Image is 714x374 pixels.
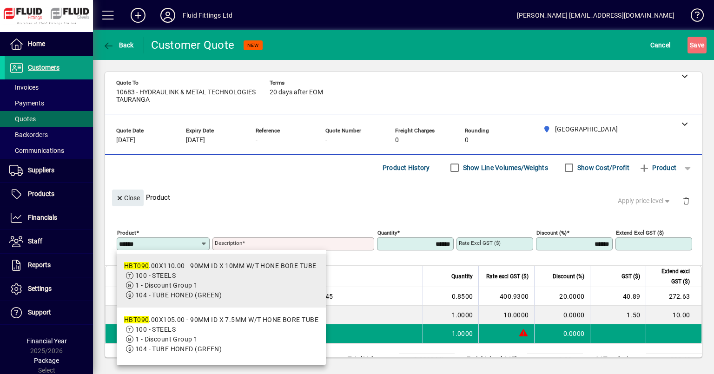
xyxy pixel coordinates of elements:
[590,306,646,324] td: 1.50
[135,326,176,333] span: 100 - STEELS
[648,37,673,53] button: Cancel
[256,137,258,144] span: -
[646,354,702,365] td: 282.63
[575,163,629,172] label: Show Cost/Profit
[5,230,93,253] a: Staff
[151,38,235,52] div: Customer Quote
[465,137,469,144] span: 0
[9,147,64,154] span: Communications
[452,329,473,338] span: 1.0000
[215,240,242,246] mat-label: Description
[5,206,93,230] a: Financials
[383,160,430,175] span: Product History
[124,262,149,269] em: HBT090
[590,287,646,306] td: 40.89
[28,237,42,245] span: Staff
[28,40,45,47] span: Home
[124,315,318,325] div: .00X105.00 - 90MM ID X 7.5MM W/T HONE BORE TUBE
[110,193,146,202] app-page-header-button: Close
[614,193,675,210] button: Apply price level
[646,306,701,324] td: 10.00
[5,159,93,182] a: Suppliers
[135,335,198,343] span: 1 - Discount Group 1
[377,230,397,236] mat-label: Quantity
[534,287,590,306] td: 20.0000
[9,99,44,107] span: Payments
[5,254,93,277] a: Reports
[395,137,399,144] span: 0
[5,95,93,111] a: Payments
[618,196,672,206] span: Apply price level
[34,357,59,364] span: Package
[646,287,701,306] td: 272.63
[343,354,399,365] td: Total Volume
[28,190,54,197] span: Products
[484,310,529,320] div: 10.0000
[5,79,93,95] a: Invoices
[5,111,93,127] a: Quotes
[652,266,690,287] span: Extend excl GST ($)
[135,345,222,353] span: 104 - TUBE HONED (GREEN)
[690,38,704,52] span: ave
[553,271,584,282] span: Discount (%)
[135,272,176,279] span: 100 - STEELS
[462,354,527,365] td: Freight (excl GST)
[186,137,205,144] span: [DATE]
[675,190,697,212] button: Delete
[650,38,671,52] span: Cancel
[26,337,67,345] span: Financial Year
[28,308,51,316] span: Support
[5,277,93,301] a: Settings
[534,306,590,324] td: 0.0000
[616,230,664,236] mat-label: Extend excl GST ($)
[116,137,135,144] span: [DATE]
[100,37,136,53] button: Back
[183,8,232,23] div: Fluid Fittings Ltd
[28,261,51,269] span: Reports
[9,84,39,91] span: Invoices
[28,64,59,71] span: Customers
[690,41,694,49] span: S
[590,354,646,365] td: GST exclusive
[105,180,702,214] div: Product
[461,163,548,172] label: Show Line Volumes/Weights
[325,137,327,144] span: -
[452,292,473,301] span: 0.8500
[5,33,93,56] a: Home
[684,2,702,32] a: Knowledge Base
[117,308,326,361] mat-option: HBT090.00X105.00 - 90MM ID X 7.5MM W/T HONE BORE TUBE
[451,271,473,282] span: Quantity
[452,310,473,320] span: 1.0000
[93,37,144,53] app-page-header-button: Back
[124,261,317,271] div: .00X110.00 - 90MM ID X 10MM W/T HONE BORE TUBE
[116,89,256,104] span: 10683 - HYDRAULINK & METAL TECHNOLOGIES TAURANGA
[270,89,323,96] span: 20 days after EOM
[135,291,222,299] span: 104 - TUBE HONED (GREEN)
[486,271,529,282] span: Rate excl GST ($)
[153,7,183,24] button: Profile
[9,115,36,123] span: Quotes
[621,271,640,282] span: GST ($)
[688,37,707,53] button: Save
[5,143,93,158] a: Communications
[117,254,326,308] mat-option: HBT090.00X110.00 - 90MM ID X 10MM W/T HONE BORE TUBE
[379,159,434,176] button: Product History
[103,41,134,49] span: Back
[459,240,501,246] mat-label: Rate excl GST ($)
[399,354,455,365] td: 0.0000 M³
[117,230,136,236] mat-label: Product
[527,354,583,365] td: 0.00
[112,190,144,206] button: Close
[135,282,198,289] span: 1 - Discount Group 1
[517,8,674,23] div: [PERSON_NAME] [EMAIL_ADDRESS][DOMAIN_NAME]
[675,197,697,205] app-page-header-button: Delete
[534,324,590,343] td: 0.0000
[28,166,54,174] span: Suppliers
[28,285,52,292] span: Settings
[116,190,140,206] span: Close
[5,183,93,206] a: Products
[5,127,93,143] a: Backorders
[28,214,57,221] span: Financials
[247,42,259,48] span: NEW
[484,292,529,301] div: 400.9300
